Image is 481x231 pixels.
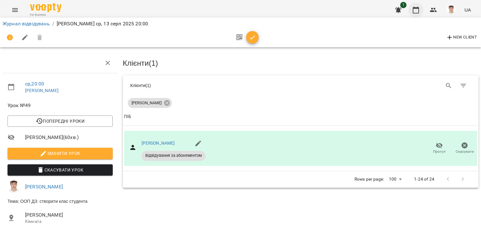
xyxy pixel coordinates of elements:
[452,140,477,157] button: Скасувати
[8,148,113,159] button: Змінити урок
[400,2,406,8] span: 1
[25,81,44,87] a: ср , 20:00
[25,218,113,225] p: Кімната
[462,4,473,16] button: UA
[13,166,108,174] span: Скасувати Урок
[123,59,478,67] h3: Клієнти ( 1 )
[8,164,113,176] button: Скасувати Урок
[130,82,296,89] div: Клієнти ( 1 )
[128,98,172,108] div: [PERSON_NAME]
[57,20,148,28] p: [PERSON_NAME] ср, 13 серп 2025 20:00
[3,196,118,207] li: Тема: ООП ДЗ: створити клас студента
[25,88,59,93] a: [PERSON_NAME]
[427,140,452,157] button: Прогул
[124,113,131,121] div: ПІБ
[25,134,113,141] span: [PERSON_NAME] ( 60 хв. )
[25,184,63,190] a: [PERSON_NAME]
[447,6,456,14] img: 8fe045a9c59afd95b04cf3756caf59e6.jpg
[8,3,23,18] button: Menu
[8,102,113,109] span: Урок №49
[3,20,478,28] nav: breadcrumb
[13,150,108,157] span: Змінити урок
[52,20,54,28] li: /
[414,176,434,182] p: 1-24 of 24
[13,117,108,125] span: Попередні уроки
[446,34,477,41] span: New Client
[3,21,50,27] a: Журнал відвідувань
[444,33,478,43] button: New Client
[124,113,477,121] span: ПІБ
[123,75,478,95] div: Table Toolbar
[25,211,113,219] span: [PERSON_NAME]
[441,78,456,93] button: Search
[128,100,165,106] span: [PERSON_NAME]
[386,175,404,184] div: 100
[354,176,384,182] p: Rows per page:
[124,113,131,121] div: Sort
[8,181,20,193] img: 8fe045a9c59afd95b04cf3756caf59e6.jpg
[456,149,474,154] span: Скасувати
[142,153,206,158] span: Відвідування за абонементом
[456,78,471,93] button: Фільтр
[8,115,113,127] button: Попередні уроки
[433,149,446,154] span: Прогул
[30,13,61,17] span: For Business
[142,141,175,146] a: [PERSON_NAME]
[30,3,61,12] img: Voopty Logo
[464,7,471,13] span: UA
